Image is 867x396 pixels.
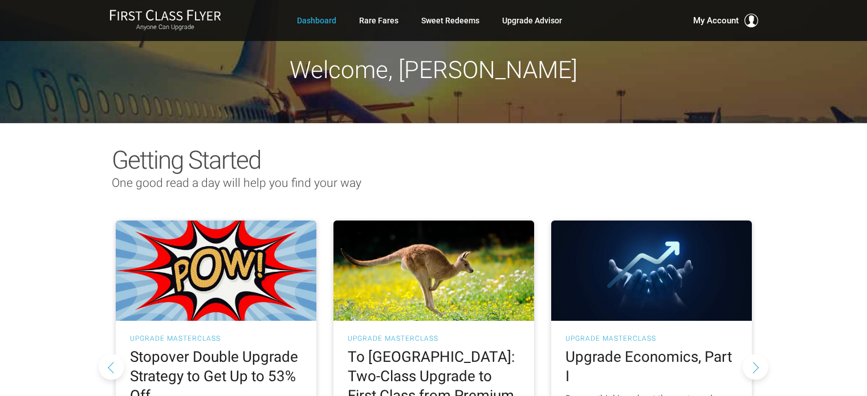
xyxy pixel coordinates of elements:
[109,9,221,32] a: First Class FlyerAnyone Can Upgrade
[112,145,260,175] span: Getting Started
[693,14,739,27] span: My Account
[421,10,479,31] a: Sweet Redeems
[502,10,562,31] a: Upgrade Advisor
[99,354,124,379] button: Previous slide
[130,335,302,342] h3: UPGRADE MASTERCLASS
[109,9,221,21] img: First Class Flyer
[290,56,577,84] span: Welcome, [PERSON_NAME]
[743,354,768,379] button: Next slide
[109,23,221,31] small: Anyone Can Upgrade
[565,348,738,386] h2: Upgrade Economics, Part I
[359,10,398,31] a: Rare Fares
[565,335,738,342] h3: UPGRADE MASTERCLASS
[348,335,520,342] h3: UPGRADE MASTERCLASS
[297,10,336,31] a: Dashboard
[112,176,361,190] span: One good read a day will help you find your way
[693,14,758,27] button: My Account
